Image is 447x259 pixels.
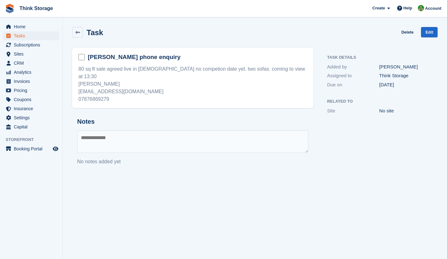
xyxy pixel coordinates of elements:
span: Help [403,5,412,11]
a: menu [3,104,59,113]
div: Site [327,107,379,115]
span: Create [372,5,385,11]
h2: [PERSON_NAME] phone enquiry [88,53,181,61]
a: menu [3,122,59,131]
div: 80 sq ft sale agreed live in [DEMOGRAPHIC_DATA] no competion date yet. two sofas. coming to view ... [78,65,307,103]
h2: Notes [77,118,308,125]
span: Booking Portal [14,144,51,153]
a: Edit [421,27,438,37]
a: menu [3,86,59,95]
div: Due on [327,81,379,89]
span: No notes added yet [77,159,121,164]
a: Think Storage [17,3,56,13]
span: Analytics [14,68,51,77]
span: CRM [14,59,51,67]
span: Subscriptions [14,40,51,49]
span: Coupons [14,95,51,104]
a: menu [3,40,59,49]
a: menu [3,50,59,58]
span: Capital [14,122,51,131]
span: Pricing [14,86,51,95]
a: Preview store [52,145,59,153]
a: menu [3,68,59,77]
a: menu [3,144,59,153]
span: Invoices [14,77,51,86]
h2: Task Details [327,55,431,60]
div: No site [379,107,431,115]
h2: Related to [327,99,431,104]
img: Sarah Mackie [418,5,424,11]
span: Account [425,5,441,12]
span: Settings [14,113,51,122]
div: Added by [327,63,379,71]
a: menu [3,95,59,104]
div: Assigned to [327,72,379,79]
div: [PERSON_NAME] [379,63,431,71]
a: menu [3,22,59,31]
img: stora-icon-8386f47178a22dfd0bd8f6a31ec36ba5ce8667c1dd55bd0f319d3a0aa187defe.svg [5,4,14,13]
span: Sites [14,50,51,58]
a: menu [3,31,59,40]
span: Storefront [6,137,62,143]
span: Home [14,22,51,31]
span: Insurance [14,104,51,113]
a: menu [3,77,59,86]
a: menu [3,113,59,122]
span: Tasks [14,31,51,40]
h2: Task [87,28,103,37]
div: [DATE] [379,81,431,89]
div: Think Storage [379,72,431,79]
a: menu [3,59,59,67]
a: Delete [401,27,413,37]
